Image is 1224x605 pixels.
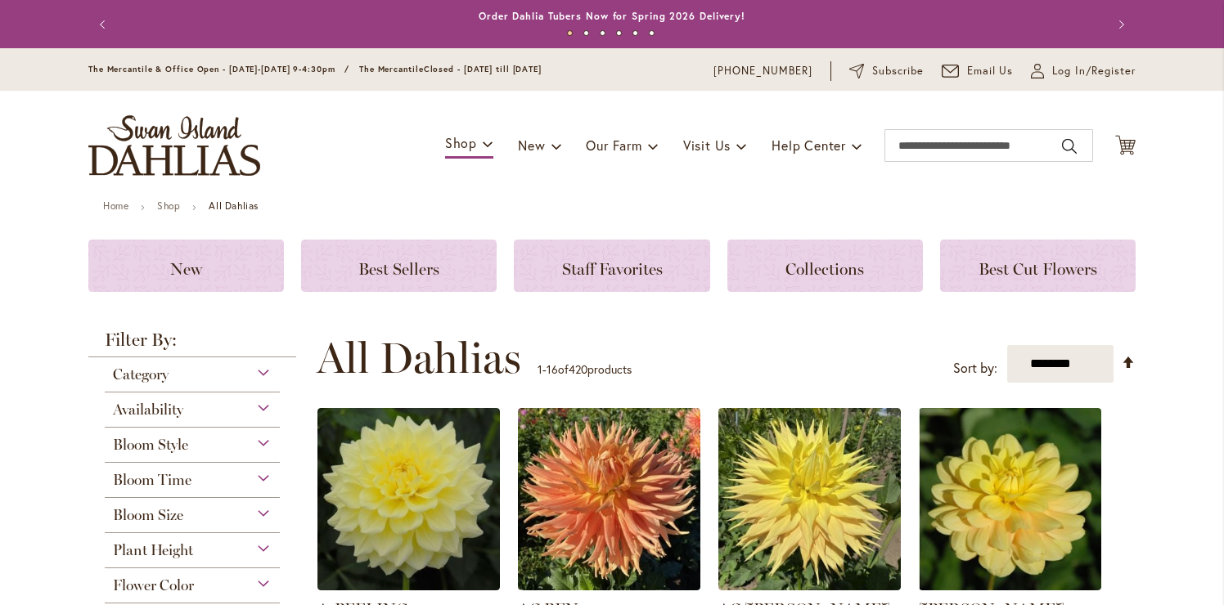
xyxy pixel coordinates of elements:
[113,401,183,419] span: Availability
[940,240,1136,292] a: Best Cut Flowers
[209,199,259,212] strong: All Dahlias
[872,63,924,79] span: Subscribe
[113,365,169,383] span: Category
[514,240,709,292] a: Staff Favorites
[1052,63,1136,79] span: Log In/Register
[538,356,632,383] p: - of products
[518,578,700,594] a: AC BEN
[953,353,997,383] label: Sort by:
[157,199,180,212] a: Shop
[479,10,745,22] a: Order Dahlia Tubers Now for Spring 2026 Delivery!
[445,134,477,151] span: Shop
[301,240,497,292] a: Best Sellers
[632,30,638,36] button: 5 of 6
[772,137,846,154] span: Help Center
[562,259,663,279] span: Staff Favorites
[113,576,194,594] span: Flower Color
[569,361,587,377] span: 420
[538,361,542,377] span: 1
[727,240,923,292] a: Collections
[849,63,924,79] a: Subscribe
[785,259,864,279] span: Collections
[713,63,812,79] a: [PHONE_NUMBER]
[583,30,589,36] button: 2 of 6
[586,137,641,154] span: Our Farm
[600,30,605,36] button: 3 of 6
[103,199,128,212] a: Home
[718,578,901,594] a: AC Jeri
[88,115,260,176] a: store logo
[317,334,521,383] span: All Dahlias
[1031,63,1136,79] a: Log In/Register
[919,578,1101,594] a: AHOY MATEY
[113,436,188,454] span: Bloom Style
[942,63,1014,79] a: Email Us
[567,30,573,36] button: 1 of 6
[317,578,500,594] a: A-Peeling
[979,259,1097,279] span: Best Cut Flowers
[518,137,545,154] span: New
[1103,8,1136,41] button: Next
[967,63,1014,79] span: Email Us
[649,30,655,36] button: 6 of 6
[170,259,202,279] span: New
[113,471,191,489] span: Bloom Time
[358,259,439,279] span: Best Sellers
[547,361,558,377] span: 16
[88,240,284,292] a: New
[88,8,121,41] button: Previous
[616,30,622,36] button: 4 of 6
[113,506,183,524] span: Bloom Size
[518,408,700,590] img: AC BEN
[88,64,424,74] span: The Mercantile & Office Open - [DATE]-[DATE] 9-4:30pm / The Mercantile
[317,408,500,590] img: A-Peeling
[919,408,1101,590] img: AHOY MATEY
[113,541,193,559] span: Plant Height
[424,64,542,74] span: Closed - [DATE] till [DATE]
[718,408,901,590] img: AC Jeri
[683,137,731,154] span: Visit Us
[88,331,296,357] strong: Filter By:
